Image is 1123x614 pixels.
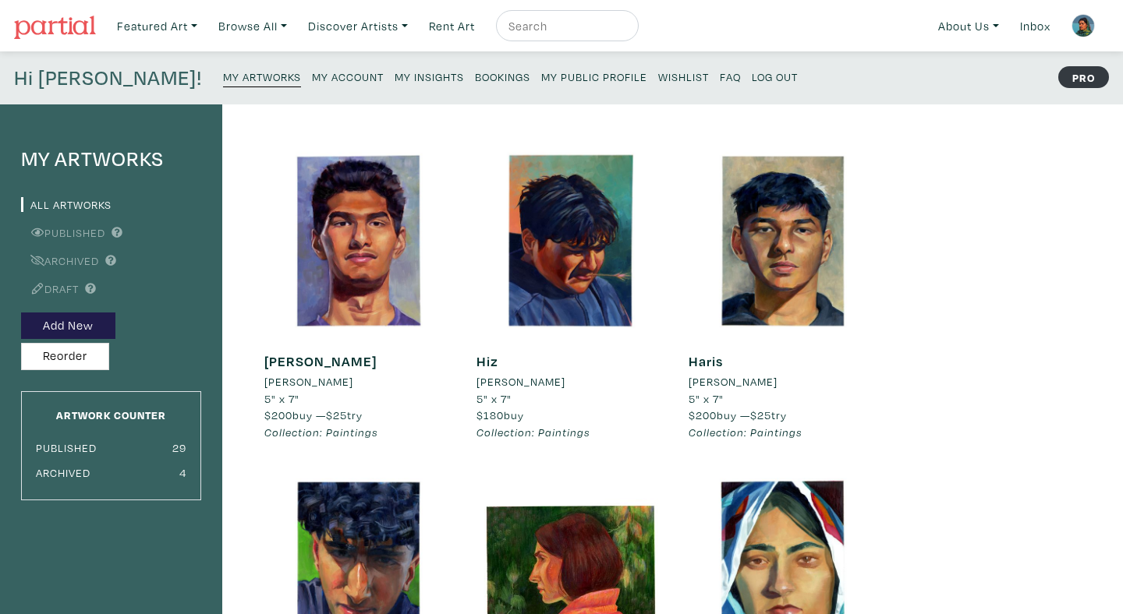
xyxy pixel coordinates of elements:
button: Reorder [21,343,109,370]
a: Draft [21,281,79,296]
button: Add New [21,312,115,340]
h4: Hi [PERSON_NAME]! [14,65,202,90]
small: My Account [312,69,384,84]
a: Bookings [475,65,530,86]
span: $25 [750,408,771,422]
a: [PERSON_NAME] [476,373,665,390]
span: $25 [326,408,347,422]
a: Archived [21,253,99,268]
a: Log Out [752,65,798,86]
small: Artwork Counter [56,408,166,422]
a: My Insights [395,65,464,86]
small: FAQ [720,69,741,84]
small: Bookings [475,69,530,84]
a: My Artworks [223,65,301,87]
h4: My Artworks [21,146,201,171]
small: My Public Profile [541,69,647,84]
span: buy — try [689,408,787,422]
em: Collection: Paintings [476,425,590,439]
span: buy — try [264,408,363,422]
a: Hiz [476,352,498,370]
a: Published [21,225,105,240]
span: 5" x 7" [476,391,512,406]
small: My Artworks [223,69,301,84]
small: Wishlist [658,69,709,84]
a: [PERSON_NAME] [264,373,453,390]
strong: PRO [1058,66,1109,88]
a: FAQ [720,65,741,86]
a: Discover Artists [301,10,415,42]
a: Inbox [1013,10,1057,42]
small: Archived [36,465,90,480]
small: Log Out [752,69,798,84]
a: Featured Art [110,10,204,42]
span: 5" x 7" [264,391,299,406]
input: Search [507,16,624,36]
a: Haris [689,352,723,370]
li: [PERSON_NAME] [264,373,353,390]
small: 29 [172,440,186,455]
img: phpThumb.php [1072,14,1095,37]
span: $180 [476,408,504,422]
span: $200 [689,408,717,422]
small: Published [36,440,97,455]
a: [PERSON_NAME] [689,373,877,390]
span: $200 [264,408,292,422]
span: buy [476,408,524,422]
a: [PERSON_NAME] [264,352,377,370]
a: Browse All [211,10,294,42]
em: Collection: Paintings [264,425,378,439]
a: About Us [931,10,1006,42]
a: My Public Profile [541,65,647,86]
small: 4 [179,465,186,480]
span: 5" x 7" [689,391,724,406]
small: My Insights [395,69,464,84]
em: Collection: Paintings [689,425,802,439]
li: [PERSON_NAME] [476,373,565,390]
a: All Artworks [21,197,112,212]
li: [PERSON_NAME] [689,373,778,390]
a: Wishlist [658,65,709,86]
a: My Account [312,65,384,86]
a: Rent Art [422,10,482,42]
